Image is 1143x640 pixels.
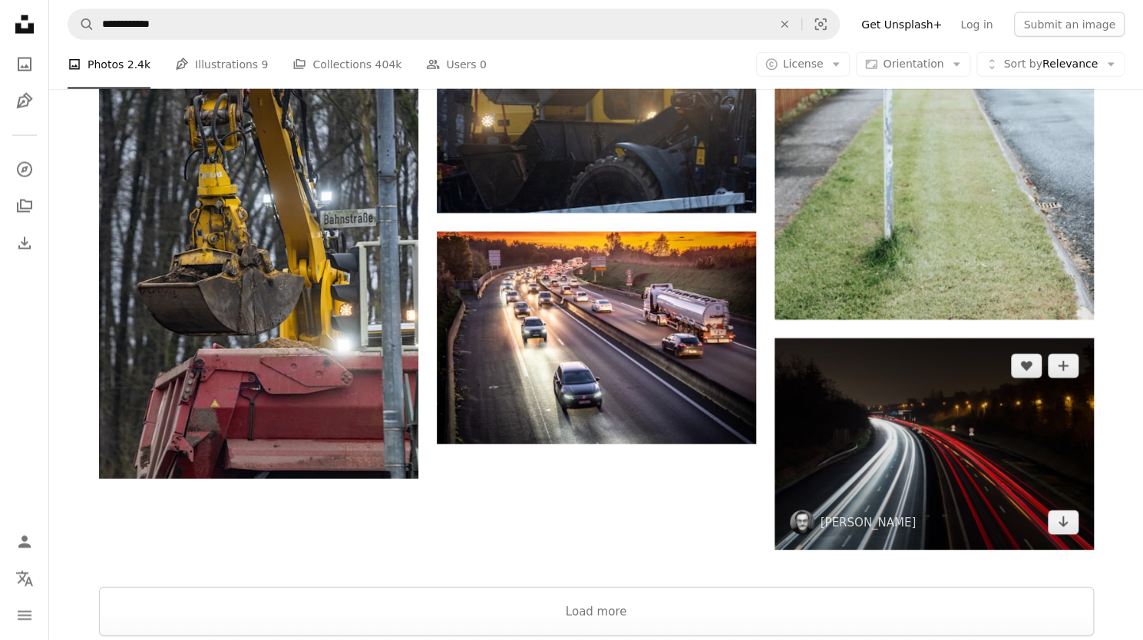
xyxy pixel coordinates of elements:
button: Clear [768,10,801,39]
a: Illustrations 9 [175,40,268,89]
button: Search Unsplash [68,10,94,39]
span: 404k [375,56,401,73]
img: a long exposure photo of a highway at night [775,338,1094,550]
a: Explore [9,154,40,185]
a: Photos [9,49,40,80]
span: 9 [262,56,269,73]
button: License [756,52,851,77]
a: [PERSON_NAME] [821,515,917,530]
span: License [783,58,824,70]
button: Orientation [856,52,970,77]
a: Download History [9,228,40,259]
button: Like [1011,354,1042,378]
a: Log in [951,12,1002,37]
button: Menu [9,600,40,631]
a: Users 0 [426,40,487,89]
img: A highway filled with lots of traffic at sunset [437,232,756,444]
button: Language [9,563,40,594]
a: Get Unsplash+ [852,12,951,37]
button: Add to Collection [1048,354,1079,378]
a: Collections 404k [292,40,401,89]
a: a long exposure photo of a highway at night [775,437,1094,450]
a: Download [1048,510,1079,535]
form: Find visuals sitewide [68,9,840,40]
span: Orientation [883,58,943,70]
button: Load more [99,587,1094,636]
span: 0 [480,56,487,73]
img: Go to Lucas Gallone's profile [790,510,814,535]
button: Visual search [802,10,839,39]
a: Collections [9,191,40,222]
a: Illustrations [9,86,40,117]
button: Submit an image [1014,12,1125,37]
a: Home — Unsplash [9,9,40,43]
button: Sort byRelevance [976,52,1125,77]
a: Log in / Sign up [9,526,40,557]
span: Sort by [1003,58,1042,70]
a: A highway filled with lots of traffic at sunset [437,331,756,345]
span: Relevance [1003,57,1098,72]
a: A yellow and red machine is in the middle of a forest [99,222,418,236]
